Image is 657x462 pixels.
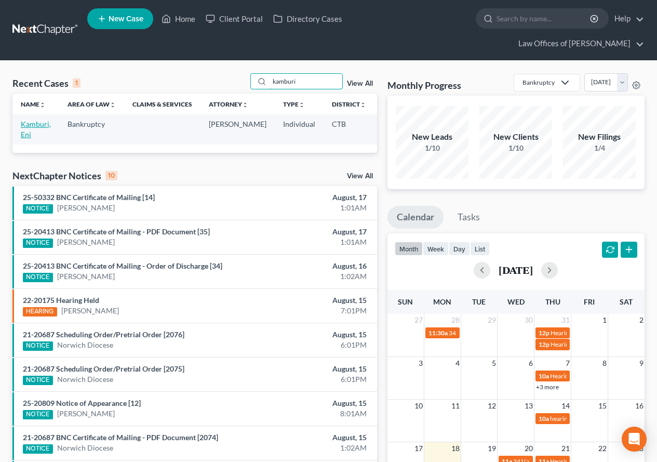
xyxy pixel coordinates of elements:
span: 10 [413,400,424,412]
div: NOTICE [23,273,53,282]
a: Client Portal [200,9,268,28]
input: Search by name... [497,9,592,28]
i: unfold_more [110,102,116,108]
span: Sun [398,297,413,306]
a: Districtunfold_more [332,100,366,108]
span: Fri [584,297,595,306]
span: 19 [487,442,497,455]
a: Help [609,9,644,28]
span: 10a [539,372,549,380]
span: Tue [472,297,486,306]
i: unfold_more [360,102,366,108]
i: unfold_more [242,102,248,108]
span: 3 [418,357,424,369]
div: 1/10 [396,143,468,153]
div: 1:01AM [259,237,366,247]
a: 25-20413 BNC Certificate of Mailing - Order of Discharge [34] [23,261,222,270]
span: 29 [487,314,497,326]
i: unfold_more [299,102,305,108]
span: 15 [597,400,608,412]
a: Kamburi, Eni [21,120,51,139]
span: 2 [638,314,645,326]
div: 7:01PM [259,306,366,316]
a: 22-20175 Hearing Held [23,296,99,305]
a: Norwich Diocese [57,443,113,453]
span: Hearing for [PERSON_NAME] [550,372,631,380]
span: 22 [597,442,608,455]
i: unfold_more [39,102,46,108]
a: [PERSON_NAME] [61,306,119,316]
a: Home [156,9,200,28]
div: HEARING [23,307,57,316]
span: 9 [638,357,645,369]
a: [PERSON_NAME] [57,203,115,213]
span: 28 [450,314,461,326]
span: 31 [560,314,571,326]
span: 6 [528,357,534,369]
a: [PERSON_NAME] [57,408,115,419]
div: August, 17 [259,227,366,237]
a: Law Offices of [PERSON_NAME] [513,34,644,53]
div: August, 15 [259,295,366,306]
div: NOTICE [23,204,53,214]
input: Search by name... [270,74,342,89]
span: 11:30a [428,329,448,337]
button: list [470,242,490,256]
div: New Filings [563,131,636,143]
span: hearing for [PERSON_NAME] [550,415,630,423]
span: 5 [491,357,497,369]
h2: [DATE] [499,265,533,275]
div: 6:01PM [259,340,366,350]
div: NOTICE [23,410,53,419]
a: Tasks [448,206,489,229]
span: 7 [565,357,571,369]
div: 1:01AM [259,203,366,213]
td: CTB [324,114,374,144]
a: Area of Lawunfold_more [68,100,116,108]
div: New Leads [396,131,468,143]
span: New Case [109,15,143,23]
a: Norwich Diocese [57,374,113,385]
span: Sat [620,297,633,306]
div: August, 17 [259,192,366,203]
span: 4 [454,357,461,369]
th: Claims & Services [124,94,200,114]
button: month [395,242,423,256]
div: August, 16 [259,261,366,271]
div: NOTICE [23,341,53,351]
span: 20 [524,442,534,455]
div: New Clients [479,131,552,143]
td: [PERSON_NAME] [200,114,275,144]
span: Thu [545,297,560,306]
a: Typeunfold_more [283,100,305,108]
div: 6:01PM [259,374,366,385]
a: 21-20687 Scheduling Order/Pretrial Order [2075] [23,364,184,373]
div: NOTICE [23,239,53,248]
div: NextChapter Notices [12,169,117,182]
a: View All [347,173,373,180]
span: 13 [524,400,534,412]
a: Directory Cases [268,9,347,28]
div: August, 15 [259,398,366,408]
a: Norwich Diocese [57,340,113,350]
div: August, 15 [259,432,366,443]
span: Wed [507,297,525,306]
span: 12p [539,340,549,348]
div: 1/10 [479,143,552,153]
div: Bankruptcy [522,78,555,87]
div: 1 [73,78,81,88]
a: +3 more [536,383,559,391]
div: August, 15 [259,329,366,340]
div: 10 [105,171,117,180]
div: Recent Cases [12,77,81,89]
button: week [423,242,449,256]
span: 1 [601,314,608,326]
div: Open Intercom Messenger [622,427,647,452]
a: Calendar [387,206,444,229]
span: 10a [539,415,549,423]
span: 30 [524,314,534,326]
span: Mon [433,297,451,306]
div: NOTICE [23,376,53,385]
a: 25-50332 BNC Certificate of Mailing [14] [23,193,155,202]
a: [PERSON_NAME] [57,271,115,282]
